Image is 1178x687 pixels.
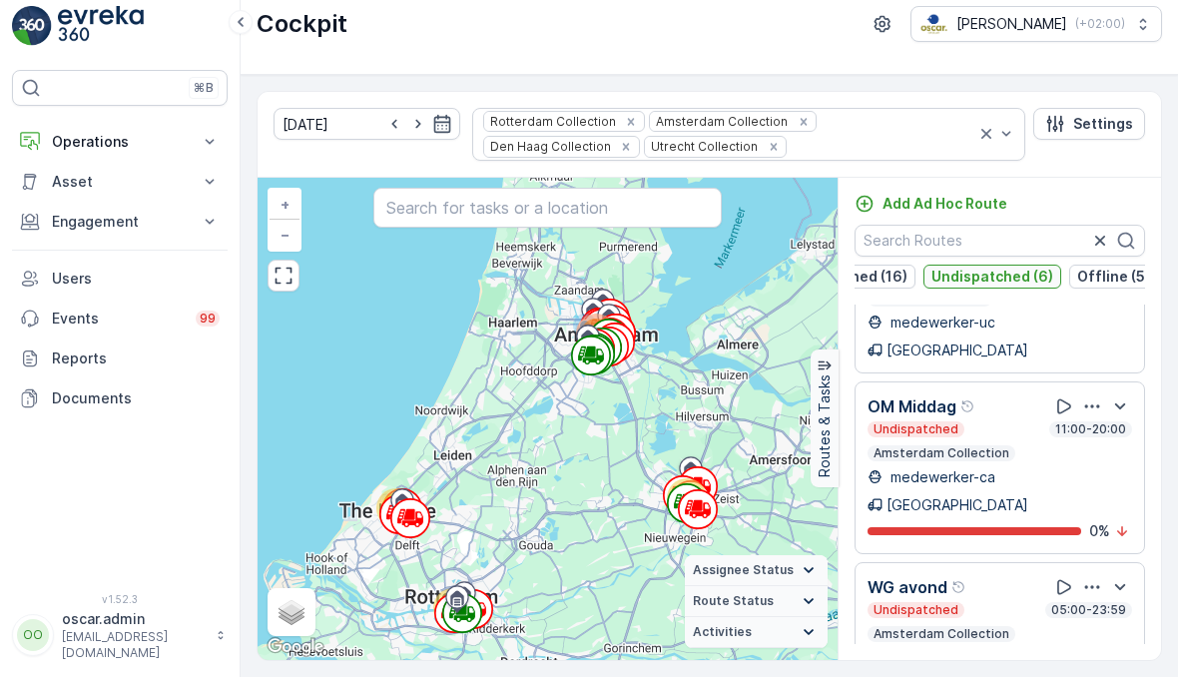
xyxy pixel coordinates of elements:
[620,124,642,140] div: Remove Rotterdam Collection
[1049,612,1128,628] p: 05:00-23:59
[818,277,907,297] p: Finished (16)
[919,23,948,45] img: basis-logo_rgb2x.png
[52,358,220,378] p: Reports
[667,488,707,528] div: 59
[855,235,1145,267] input: Search Routes
[883,204,1007,224] p: Add Ad Hoc Route
[956,24,1067,44] p: [PERSON_NAME]
[810,275,915,299] button: Finished (16)
[872,455,1011,471] p: Amsterdam Collection
[693,572,794,588] span: Assignee Status
[923,275,1061,299] button: Undispatched (6)
[872,431,960,447] p: Undispatched
[868,404,956,428] p: OM Middag
[1073,124,1133,144] p: Settings
[373,198,722,238] input: Search for tasks or a location
[1069,275,1158,299] button: Offline (5)
[1075,26,1125,42] p: ( +02:00 )
[52,398,220,418] p: Documents
[12,348,228,388] a: Reports
[263,644,328,670] img: Google
[52,142,188,162] p: Operations
[886,323,995,343] p: medewerker-uc
[12,172,228,212] button: Asset
[685,565,828,596] summary: Assignee Status
[12,619,228,671] button: OOoscar.admin[EMAIL_ADDRESS][DOMAIN_NAME]
[931,277,1053,297] p: Undispatched (6)
[58,16,144,56] img: logo_light-DOdMpM7g.png
[815,385,835,488] p: Routes & Tasks
[281,236,291,253] span: −
[270,600,313,644] a: Layers
[12,16,52,56] img: logo
[52,279,220,299] p: Users
[763,149,785,165] div: Remove Utrecht Collection
[886,350,1028,370] p: [GEOGRAPHIC_DATA]
[793,124,815,140] div: Remove Amsterdam Collection
[951,589,967,605] div: Help Tooltip Icon
[17,629,49,661] div: OO
[484,147,614,166] div: Den Haag Collection
[910,16,1162,52] button: [PERSON_NAME](+02:00)
[62,619,206,639] p: oscar.admin
[960,408,976,424] div: Help Tooltip Icon
[872,636,1011,652] p: Amsterdam Collection
[200,321,216,337] p: 99
[12,269,228,309] a: Users
[270,200,299,230] a: Zoom In
[1033,118,1145,150] button: Settings
[868,585,947,609] p: WG avond
[12,212,228,252] button: Engagement
[194,90,214,106] p: ⌘B
[693,603,774,619] span: Route Status
[12,388,228,428] a: Documents
[872,612,960,628] p: Undispatched
[257,18,347,50] p: Cockpit
[886,477,995,497] p: medewerker-ca
[62,639,206,671] p: [EMAIL_ADDRESS][DOMAIN_NAME]
[576,324,616,363] div: 270
[484,122,619,141] div: Rotterdam Collection
[52,182,188,202] p: Asset
[12,132,228,172] button: Operations
[886,505,1028,525] p: [GEOGRAPHIC_DATA]
[1053,431,1128,447] p: 11:00-20:00
[1089,531,1110,551] p: 0 %
[12,603,228,615] span: v 1.52.3
[685,627,828,658] summary: Activities
[263,644,328,670] a: Open this area in Google Maps (opens a new window)
[52,222,188,242] p: Engagement
[270,230,299,260] a: Zoom Out
[376,498,416,538] div: 45
[52,319,184,339] p: Events
[281,206,290,223] span: +
[855,204,1007,224] a: Add Ad Hoc Route
[433,598,473,638] div: 71
[274,118,460,150] input: dd/mm/yyyy
[615,149,637,165] div: Remove Den Haag Collection
[650,122,791,141] div: Amsterdam Collection
[645,147,761,166] div: Utrecht Collection
[685,596,828,627] summary: Route Status
[12,309,228,348] a: Events99
[1077,277,1150,297] p: Offline (5)
[693,634,752,650] span: Activities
